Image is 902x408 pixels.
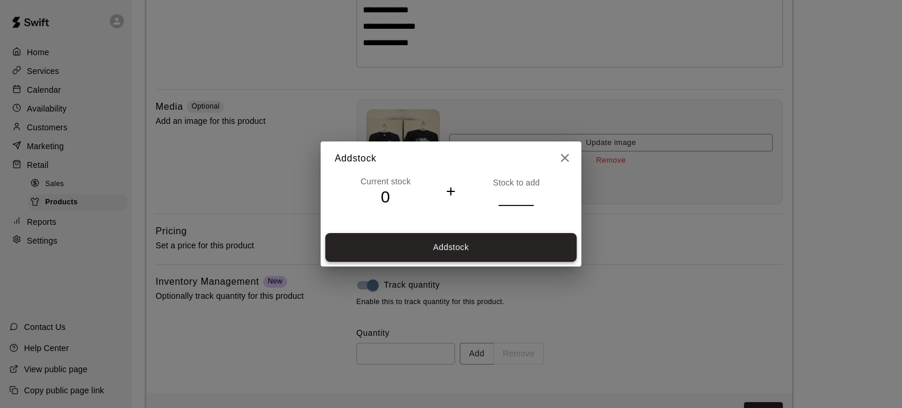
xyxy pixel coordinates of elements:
[335,176,436,187] p: Current stock
[321,141,581,176] h2: Add stock
[466,177,567,188] p: Stock to add
[335,187,436,208] h4: 0
[325,233,577,262] button: Addstock
[446,181,456,202] h4: +
[553,146,577,170] button: close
